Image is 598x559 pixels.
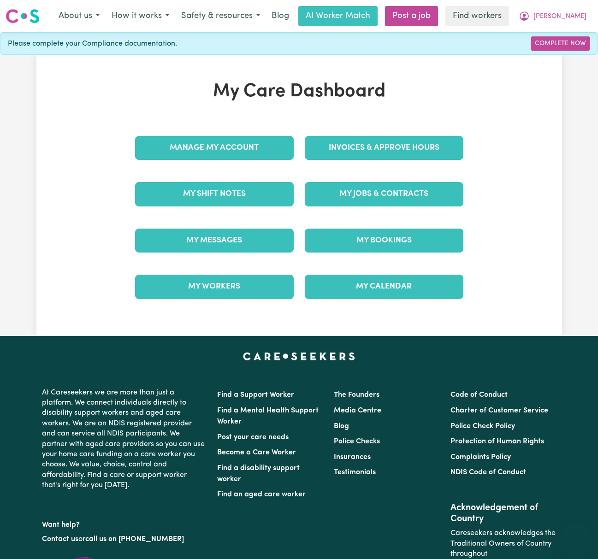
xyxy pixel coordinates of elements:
a: Protection of Human Rights [450,438,544,445]
h1: My Care Dashboard [130,81,469,103]
a: Complete Now [531,36,590,51]
a: Invoices & Approve Hours [305,136,463,160]
button: How it works [106,6,175,26]
a: NDIS Code of Conduct [450,469,526,476]
a: Find a disability support worker [217,465,300,483]
a: Find a Mental Health Support Worker [217,407,319,425]
a: Post your care needs [217,434,289,441]
a: Manage My Account [135,136,294,160]
a: My Workers [135,275,294,299]
a: Careseekers home page [243,353,355,360]
span: Please complete your Compliance documentation. [8,38,177,49]
a: My Calendar [305,275,463,299]
a: My Messages [135,229,294,253]
a: The Founders [334,391,379,399]
iframe: Button to launch messaging window [561,522,591,552]
a: Find workers [445,6,509,26]
a: Blog [334,423,349,430]
a: Insurances [334,453,371,461]
a: Careseekers logo [6,6,40,27]
img: Careseekers logo [6,8,40,24]
p: At Careseekers we are more than just a platform. We connect individuals directly to disability su... [42,384,206,494]
a: My Jobs & Contracts [305,182,463,206]
a: AI Worker Match [298,6,378,26]
a: call us on [PHONE_NUMBER] [85,535,184,543]
a: Find an aged care worker [217,491,306,498]
a: Media Centre [334,407,381,414]
span: [PERSON_NAME] [533,12,586,22]
a: Charter of Customer Service [450,407,548,414]
a: Become a Care Worker [217,449,296,456]
a: Contact us [42,535,78,543]
a: Code of Conduct [450,391,508,399]
a: Blog [266,6,295,26]
a: Testimonials [334,469,376,476]
a: My Shift Notes [135,182,294,206]
a: Complaints Policy [450,453,511,461]
a: Police Checks [334,438,380,445]
p: Want help? [42,516,206,530]
button: My Account [513,6,592,26]
button: Safety & resources [175,6,266,26]
h2: Acknowledgement of Country [450,502,556,524]
a: Police Check Policy [450,423,515,430]
a: Post a job [385,6,438,26]
button: About us [53,6,106,26]
p: or [42,530,206,548]
a: Find a Support Worker [217,391,294,399]
a: My Bookings [305,229,463,253]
